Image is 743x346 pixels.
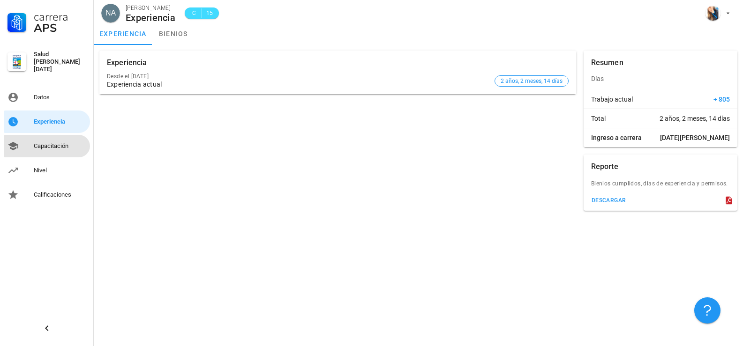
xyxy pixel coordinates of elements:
[206,8,213,18] span: 15
[4,159,90,182] a: Nivel
[107,73,491,80] div: Desde el [DATE]
[660,133,730,142] span: [DATE][PERSON_NAME]
[4,135,90,157] a: Capacitación
[591,114,606,123] span: Total
[152,22,195,45] a: bienios
[107,81,491,88] div: Experiencia actual
[34,22,86,34] div: APS
[107,51,147,75] div: Experiencia
[591,51,623,75] div: Resumen
[126,13,175,23] div: Experiencia
[4,184,90,206] a: Calificaciones
[584,67,737,90] div: Días
[34,142,86,150] div: Capacitación
[4,86,90,109] a: Datos
[705,6,720,21] div: avatar
[713,95,730,104] span: + 805
[94,22,152,45] a: experiencia
[591,133,642,142] span: Ingreso a carrera
[126,3,175,13] div: [PERSON_NAME]
[34,167,86,174] div: Nivel
[591,197,626,204] div: descargar
[591,155,618,179] div: Reporte
[4,110,90,133] a: Experiencia
[584,179,737,194] div: Bienios cumplidos, dias de experiencia y permisos.
[660,114,730,123] span: 2 años, 2 meses, 14 días
[101,4,120,22] div: avatar
[190,8,198,18] span: C
[105,4,116,22] span: NA
[591,95,633,104] span: Trabajo actual
[587,194,630,207] button: descargar
[34,191,86,199] div: Calificaciones
[34,94,86,101] div: Datos
[501,76,563,86] span: 2 años, 2 meses, 14 días
[34,51,86,73] div: Salud [PERSON_NAME][DATE]
[34,11,86,22] div: Carrera
[34,118,86,125] div: Experiencia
